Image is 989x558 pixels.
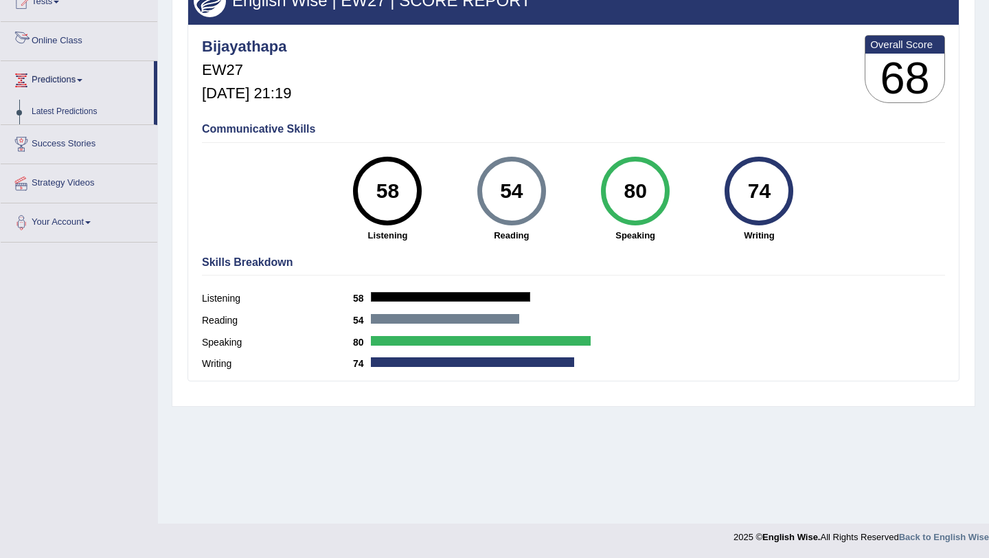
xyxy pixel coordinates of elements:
[1,164,157,199] a: Strategy Videos
[1,22,157,56] a: Online Class
[202,85,291,102] h5: [DATE] 21:19
[202,291,353,306] label: Listening
[353,293,371,304] b: 58
[486,162,536,220] div: 54
[1,203,157,238] a: Your Account
[202,123,945,135] h4: Communicative Skills
[899,532,989,542] a: Back to English Wise
[353,358,371,369] b: 74
[202,62,291,78] h5: EW27
[704,229,814,242] strong: Writing
[25,100,154,124] a: Latest Predictions
[1,61,154,96] a: Predictions
[1,125,157,159] a: Success Stories
[332,229,442,242] strong: Listening
[202,38,291,55] h4: Bijayathapa
[202,357,353,371] label: Writing
[610,162,660,220] div: 80
[202,313,353,328] label: Reading
[353,337,371,348] b: 80
[457,229,567,242] strong: Reading
[870,38,940,50] b: Overall Score
[734,162,784,220] div: 74
[734,524,989,544] div: 2025 © All Rights Reserved
[202,256,945,269] h4: Skills Breakdown
[762,532,820,542] strong: English Wise.
[202,335,353,350] label: Speaking
[580,229,690,242] strong: Speaking
[363,162,413,220] div: 58
[353,315,371,326] b: 54
[865,54,944,103] h3: 68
